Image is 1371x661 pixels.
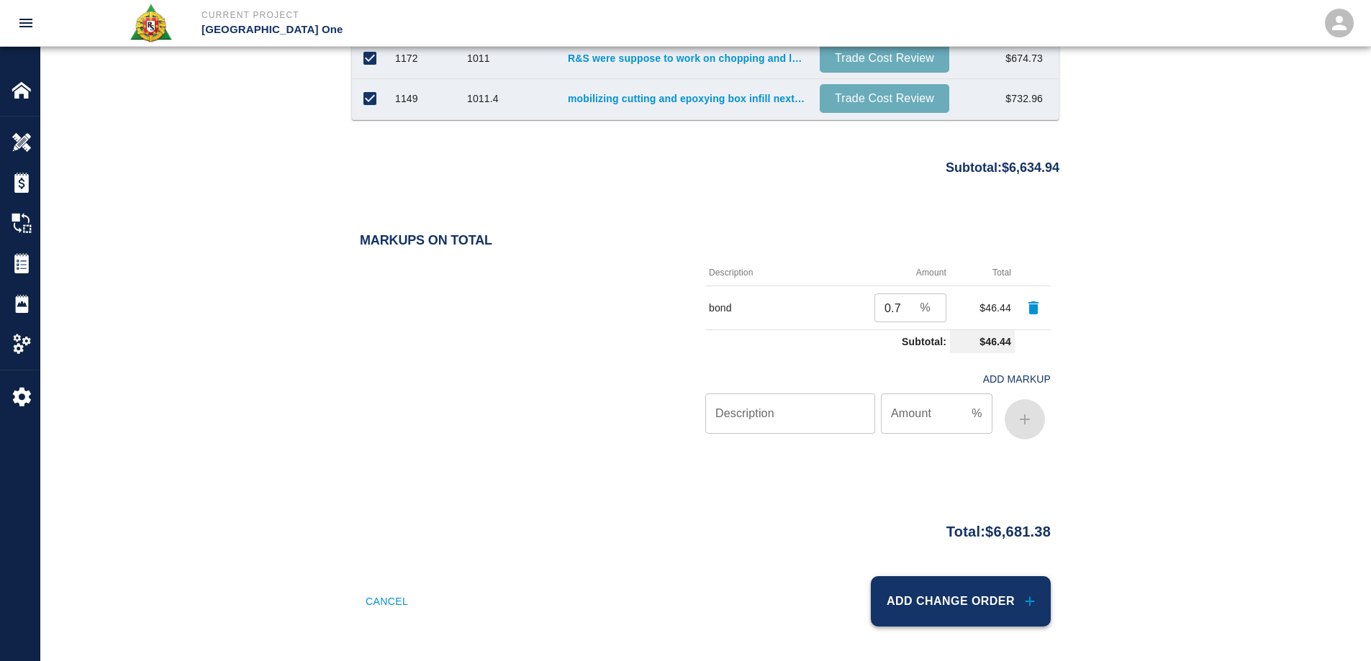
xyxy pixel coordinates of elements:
[202,9,764,22] p: Current Project
[1299,592,1371,661] iframe: Chat Widget
[705,260,822,286] th: Description
[946,514,1051,542] p: Total: $6,681.38
[950,286,1015,330] td: $46.44
[568,91,805,106] a: mobilizing cutting and epoxying box infill next to stairway #2 level #2.
[360,233,1051,249] h2: Markups on Total
[950,330,1015,354] td: $46.44
[9,6,43,40] button: open drawer
[822,260,950,286] th: Amount
[950,260,1015,286] th: Total
[705,286,822,330] td: bond
[705,330,950,354] td: Subtotal:
[983,373,1051,386] h4: Add Markup
[956,79,1050,119] div: $732.96
[871,576,1051,626] button: Add Change Order
[972,405,982,422] p: %
[825,50,944,67] p: Trade Cost Review
[568,51,805,65] a: R&S were suppose to work on chopping and leveling area for window guys at [GEOGRAPHIC_DATA] line ...
[956,39,1050,79] div: $674.73
[202,22,764,38] p: [GEOGRAPHIC_DATA] One
[467,91,499,106] div: 1011.4
[395,51,418,65] div: 1172
[920,299,931,316] p: %
[129,3,173,43] img: Roger & Sons Concrete
[946,160,1059,175] h3: Subtotal: $6,634.94
[467,51,490,65] div: 1011
[825,90,944,107] p: Trade Cost Review
[360,576,414,626] button: Cancel
[395,91,418,106] div: 1149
